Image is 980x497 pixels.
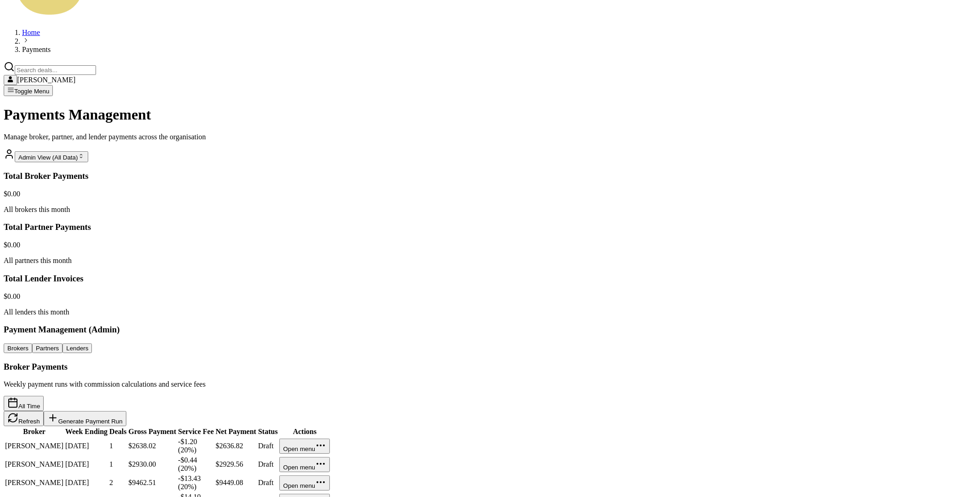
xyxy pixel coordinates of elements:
[109,460,126,468] div: 1
[14,88,49,95] span: Toggle Menu
[4,274,976,284] h3: Total Lender Invoices
[4,308,976,316] p: All lenders this month
[5,479,63,487] div: [PERSON_NAME]
[4,411,44,426] button: Refresh
[283,482,315,489] span: Open menu
[178,456,214,464] div: -$ 0.44
[109,427,127,436] th: Deals
[279,427,330,436] th: Actions
[128,460,176,468] div: $ 2930.00
[5,460,63,468] div: [PERSON_NAME]
[109,442,126,450] div: 1
[4,133,976,141] p: Manage broker, partner, and lender payments across the organisation
[258,460,278,468] div: Draft
[65,437,108,455] td: [DATE]
[4,380,976,388] p: Weekly payment runs with commission calculations and service fees
[258,427,278,436] th: Status
[4,190,976,198] div: $0.00
[44,411,126,426] button: Generate Payment Run
[279,475,330,491] button: Open menu
[178,464,214,473] div: ( 20 %)
[279,457,330,472] button: Open menu
[283,464,315,471] span: Open menu
[279,439,330,454] button: Open menu
[4,29,976,54] nav: breadcrumb
[32,343,62,353] button: Partners
[215,442,256,450] div: $ 2636.82
[178,474,214,483] div: -$ 13.43
[178,483,214,491] div: ( 20 %)
[65,456,108,473] td: [DATE]
[17,76,75,84] span: [PERSON_NAME]
[178,446,214,454] div: ( 20 %)
[15,65,96,75] input: Search deals
[128,442,176,450] div: $ 2638.02
[178,438,214,446] div: -$ 1.20
[22,29,40,36] a: Home
[109,479,126,487] div: 2
[215,427,256,436] th: Net Payment
[4,362,976,372] h3: Broker Payments
[178,427,215,436] th: Service Fee
[4,396,44,411] button: All Time
[65,427,108,436] th: Week Ending
[128,479,176,487] div: $ 9462.51
[4,171,976,181] h3: Total Broker Payments
[4,292,976,301] div: $0.00
[4,106,976,123] h1: Payments Management
[283,446,315,452] span: Open menu
[215,479,256,487] div: $ 9449.08
[62,343,92,353] button: Lenders
[4,343,32,353] button: Brokers
[4,257,976,265] p: All partners this month
[4,325,976,335] h3: Payment Management (Admin)
[128,427,176,436] th: Gross Payment
[65,474,108,491] td: [DATE]
[4,241,976,249] div: $0.00
[22,46,51,53] span: Payments
[18,403,40,410] span: All Time
[258,442,278,450] div: Draft
[4,222,976,232] h3: Total Partner Payments
[4,85,53,96] button: Toggle Menu
[215,460,256,468] div: $ 2929.56
[4,206,976,214] p: All brokers this month
[5,442,63,450] div: [PERSON_NAME]
[258,479,278,487] div: Draft
[5,427,64,436] th: Broker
